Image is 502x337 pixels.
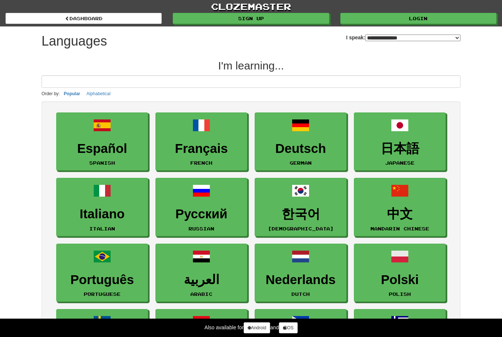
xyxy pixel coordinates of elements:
h3: Nederlands [259,273,343,287]
h2: I'm learning... [42,60,460,72]
a: 日本語Japanese [354,112,446,171]
a: DeutschGerman [255,112,347,171]
a: dashboard [6,13,162,24]
a: 中文Mandarin Chinese [354,178,446,236]
small: Arabic [190,291,212,297]
h3: Español [60,141,144,156]
small: Japanese [385,160,415,165]
h3: 日本語 [358,141,442,156]
h3: 한국어 [259,207,343,221]
a: ItalianoItalian [56,178,148,236]
a: iOS [279,322,298,333]
a: EspañolSpanish [56,112,148,171]
small: Portuguese [84,291,121,297]
small: Italian [89,226,115,231]
small: Dutch [291,291,310,297]
label: I speak: [346,34,460,41]
a: Sign up [173,13,329,24]
button: Alphabetical [84,90,112,98]
a: 한국어[DEMOGRAPHIC_DATA] [255,178,347,236]
small: Russian [189,226,214,231]
h3: العربية [159,273,243,287]
a: FrançaisFrench [155,112,247,171]
h3: 中文 [358,207,442,221]
small: Spanish [89,160,115,165]
a: Login [340,13,496,24]
a: PolskiPolish [354,244,446,302]
small: Mandarin Chinese [370,226,429,231]
h3: Polski [358,273,442,287]
button: Popular [62,90,83,98]
a: РусскийRussian [155,178,247,236]
a: PortuguêsPortuguese [56,244,148,302]
h3: Deutsch [259,141,343,156]
select: I speak: [365,35,460,41]
h3: Italiano [60,207,144,221]
a: العربيةArabic [155,244,247,302]
h3: Português [60,273,144,287]
h3: Русский [159,207,243,221]
a: NederlandsDutch [255,244,347,302]
small: Order by: [42,91,60,96]
small: [DEMOGRAPHIC_DATA] [268,226,334,231]
h3: Français [159,141,243,156]
small: French [190,160,212,165]
h1: Languages [42,34,107,49]
small: German [290,160,312,165]
small: Polish [389,291,411,297]
a: Android [244,322,270,333]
